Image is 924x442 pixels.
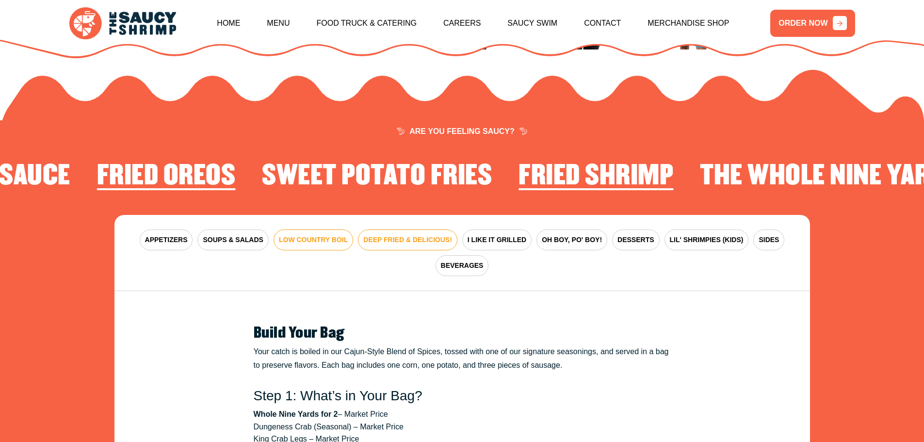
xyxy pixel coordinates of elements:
button: DEEP FRIED & DELICIOUS! [358,229,457,250]
li: Dungeness Crab (Seasonal) – Market Price [254,421,671,433]
p: Your catch is boiled in our Cajun-Style Blend of Spices, tossed with one of our signature seasoni... [254,345,671,372]
h3: Step 1: What’s in Your Bag? [254,388,671,404]
li: 1 of 4 [519,161,673,195]
span: I LIKE IT GRILLED [468,235,526,245]
button: SOUPS & SALADS [197,229,268,250]
button: I LIKE IT GRILLED [462,229,532,250]
li: 3 of 4 [97,161,236,195]
span: OH BOY, PO' BOY! [542,235,602,245]
span: SOUPS & SALADS [203,235,263,245]
h2: Fried Shrimp [519,161,673,191]
span: BEVERAGES [441,261,484,271]
a: ORDER NOW [770,10,855,37]
a: Contact [584,2,621,44]
span: LOW COUNTRY BOIL [279,235,348,245]
span: APPETIZERS [145,235,188,245]
a: Careers [443,2,481,44]
a: Menu [267,2,290,44]
img: logo [69,7,176,40]
button: SIDES [753,229,784,250]
span: DESSERTS [617,235,654,245]
button: LIL' SHRIMPIES (KIDS) [665,229,749,250]
button: LOW COUNTRY BOIL [274,229,353,250]
a: Merchandise Shop [648,2,729,44]
a: Food Truck & Catering [316,2,417,44]
h2: Fried Oreos [97,161,236,191]
span: LIL' SHRIMPIES (KIDS) [670,235,744,245]
a: Home [217,2,240,44]
li: 4 of 4 [262,161,492,195]
li: – Market Price [254,408,671,421]
span: DEEP FRIED & DELICIOUS! [363,235,452,245]
button: BEVERAGES [436,255,489,276]
strong: Whole Nine Yards for 2 [254,410,338,418]
a: Saucy Swim [507,2,557,44]
h2: Sweet Potato Fries [262,161,492,191]
span: ARE YOU FEELING SAUCY? [397,128,527,135]
button: DESSERTS [612,229,659,250]
button: OH BOY, PO' BOY! [536,229,607,250]
button: APPETIZERS [140,229,193,250]
span: SIDES [759,235,779,245]
h2: Build Your Bag [254,325,671,342]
